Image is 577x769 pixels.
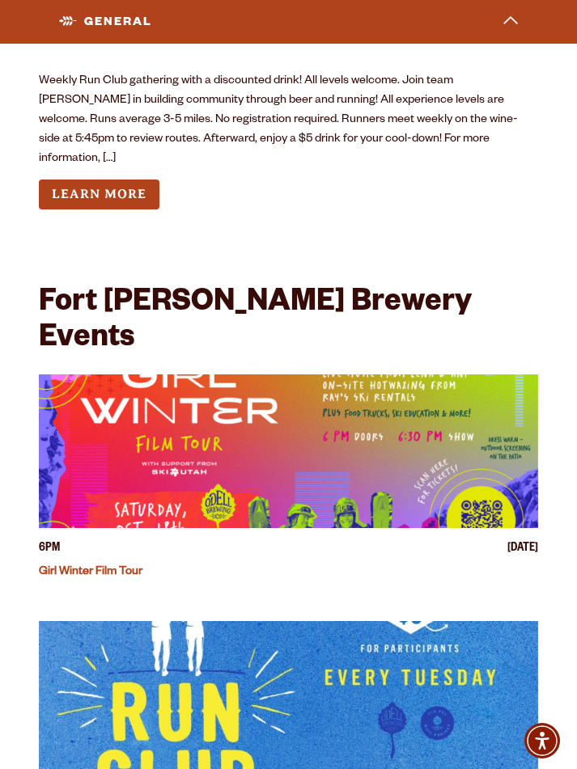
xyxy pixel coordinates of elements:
[54,4,523,40] button: General
[39,541,60,558] span: 6PM
[59,14,152,30] span: General
[39,287,538,358] h2: Fort [PERSON_NAME] Brewery Events
[39,374,538,528] a: View event details
[39,72,538,169] p: Weekly Run Club gathering with a discounted drink! All levels welcome. Join team [PERSON_NAME] in...
[39,566,142,579] a: Girl Winter Film Tour
[524,723,560,758] div: Accessibility Menu
[39,8,459,44] a: [PERSON_NAME] Run Club
[507,541,538,558] span: [DATE]
[39,180,159,209] a: Learn more about Odell Run Club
